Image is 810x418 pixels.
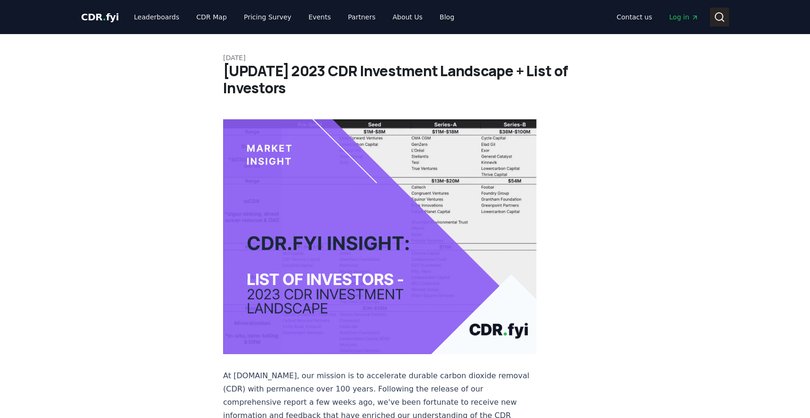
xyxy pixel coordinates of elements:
a: Contact us [609,9,660,26]
span: Log in [669,12,699,22]
a: CDR.fyi [81,10,119,24]
p: [DATE] [223,53,587,62]
span: . [103,11,106,23]
img: blog post image [223,119,537,354]
nav: Main [609,9,706,26]
a: Log in [662,9,706,26]
a: Events [301,9,338,26]
a: Leaderboards [126,9,187,26]
h1: [UPDATE] 2023 CDR Investment Landscape + List of Investors [223,62,587,97]
a: About Us [385,9,430,26]
span: CDR fyi [81,11,119,23]
a: Pricing Survey [236,9,299,26]
a: CDR Map [189,9,234,26]
a: Partners [341,9,383,26]
a: Blog [432,9,462,26]
nav: Main [126,9,462,26]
